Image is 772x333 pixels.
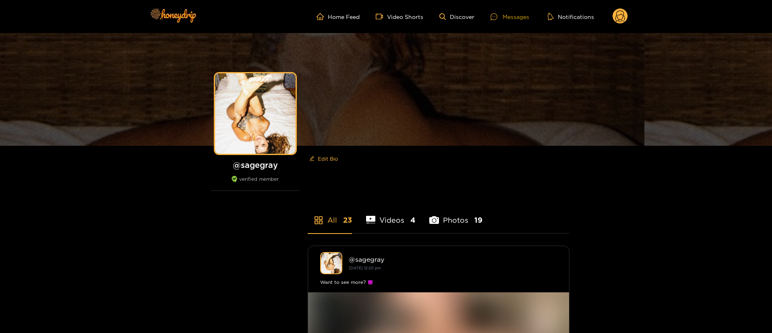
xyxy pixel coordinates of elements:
span: 19 [474,215,482,225]
div: verified member [211,176,300,191]
div: Messages [491,12,529,21]
h1: @ sagegray [211,160,300,170]
a: Video Shorts [376,13,423,20]
img: sagegray [320,252,342,274]
div: @ sagegray [349,256,557,263]
li: Videos [366,197,416,233]
div: Want to see more? 😈 [320,278,557,286]
span: 23 [343,215,352,225]
span: 4 [410,215,415,225]
span: video-camera [376,13,387,20]
span: Edit Bio [318,155,338,163]
span: edit [309,156,315,162]
a: Home Feed [317,13,360,20]
li: Photos [429,197,482,233]
span: appstore [314,215,323,225]
button: editEdit Bio [308,152,339,165]
a: Discover [439,13,474,20]
small: [DATE] 12:20 pm [349,266,381,270]
span: home [317,13,328,20]
li: All [308,197,352,233]
button: Notifications [545,12,596,21]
